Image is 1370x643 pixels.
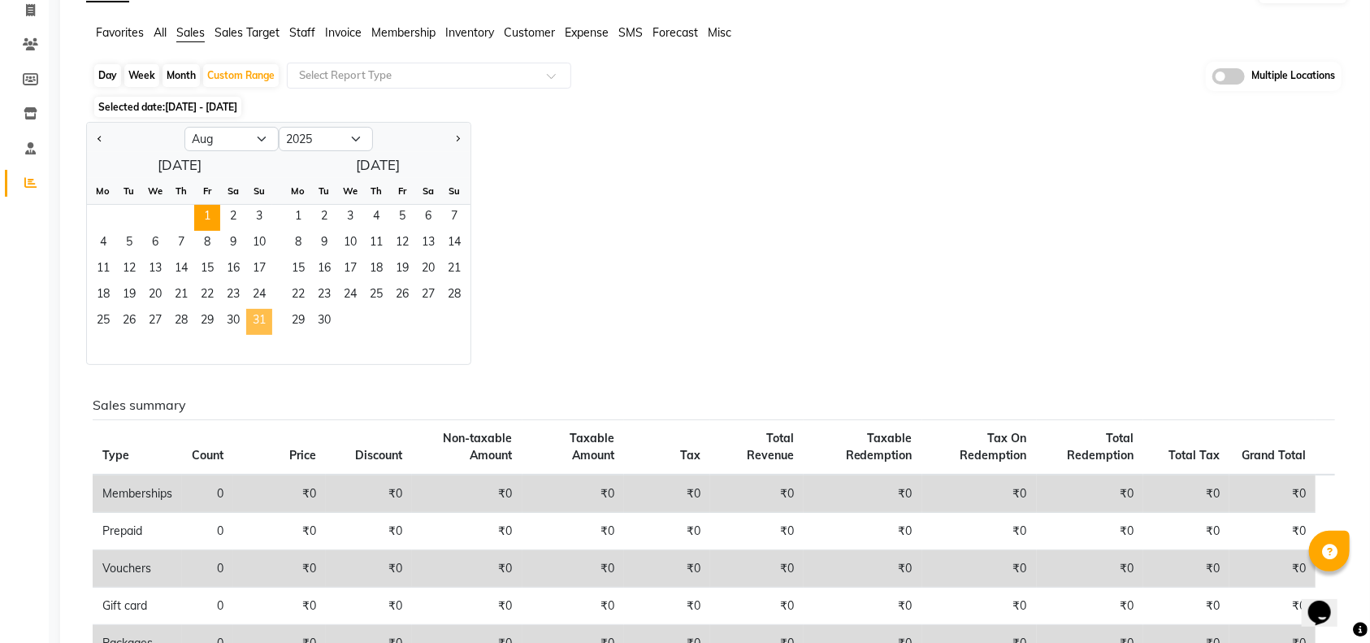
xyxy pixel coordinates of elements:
[326,588,412,625] td: ₹0
[192,448,223,463] span: Count
[922,513,1037,550] td: ₹0
[960,431,1027,463] span: Tax On Redemption
[220,205,246,231] div: Saturday, August 2, 2025
[142,178,168,204] div: We
[363,205,389,231] span: 4
[279,127,373,151] select: Select year
[415,205,441,231] div: Saturday, September 6, 2025
[415,178,441,204] div: Sa
[233,550,326,588] td: ₹0
[747,431,794,463] span: Total Revenue
[710,513,804,550] td: ₹0
[246,283,272,309] div: Sunday, August 24, 2025
[1037,550,1143,588] td: ₹0
[90,178,116,204] div: Mo
[445,25,494,40] span: Inventory
[325,25,362,40] span: Invoice
[220,283,246,309] span: 23
[182,513,233,550] td: 0
[1037,513,1143,550] td: ₹0
[289,25,315,40] span: Staff
[922,588,1037,625] td: ₹0
[804,513,921,550] td: ₹0
[565,25,609,40] span: Expense
[363,257,389,283] div: Thursday, September 18, 2025
[96,25,144,40] span: Favorites
[168,178,194,204] div: Th
[1302,578,1354,627] iframe: chat widget
[624,550,710,588] td: ₹0
[246,257,272,283] div: Sunday, August 17, 2025
[1242,448,1306,463] span: Grand Total
[1037,475,1143,513] td: ₹0
[116,283,142,309] div: Tuesday, August 19, 2025
[311,309,337,335] span: 30
[441,283,467,309] div: Sunday, September 28, 2025
[142,231,168,257] span: 6
[90,257,116,283] span: 11
[168,231,194,257] span: 7
[116,231,142,257] span: 5
[90,283,116,309] span: 18
[337,205,363,231] span: 3
[142,309,168,335] div: Wednesday, August 27, 2025
[624,513,710,550] td: ₹0
[93,475,182,513] td: Memberships
[285,178,311,204] div: Mo
[522,513,624,550] td: ₹0
[285,205,311,231] span: 1
[194,231,220,257] span: 8
[337,178,363,204] div: We
[182,475,233,513] td: 0
[311,283,337,309] div: Tuesday, September 23, 2025
[203,64,279,87] div: Custom Range
[846,431,913,463] span: Taxable Redemption
[412,588,522,625] td: ₹0
[311,178,337,204] div: Tu
[220,231,246,257] span: 9
[618,25,643,40] span: SMS
[194,231,220,257] div: Friday, August 8, 2025
[168,257,194,283] div: Thursday, August 14, 2025
[233,588,326,625] td: ₹0
[246,309,272,335] span: 31
[285,257,311,283] span: 15
[451,126,464,152] button: Next month
[624,475,710,513] td: ₹0
[142,231,168,257] div: Wednesday, August 6, 2025
[337,257,363,283] span: 17
[168,283,194,309] span: 21
[311,309,337,335] div: Tuesday, September 30, 2025
[116,309,142,335] span: 26
[389,231,415,257] div: Friday, September 12, 2025
[220,309,246,335] div: Saturday, August 30, 2025
[163,64,200,87] div: Month
[311,283,337,309] span: 23
[289,448,316,463] span: Price
[441,205,467,231] div: Sunday, September 7, 2025
[142,257,168,283] div: Wednesday, August 13, 2025
[168,283,194,309] div: Thursday, August 21, 2025
[90,231,116,257] span: 4
[710,550,804,588] td: ₹0
[246,205,272,231] span: 3
[389,283,415,309] div: Friday, September 26, 2025
[363,283,389,309] span: 25
[1143,588,1229,625] td: ₹0
[168,309,194,335] div: Thursday, August 28, 2025
[311,257,337,283] div: Tuesday, September 16, 2025
[1143,513,1229,550] td: ₹0
[363,283,389,309] div: Thursday, September 25, 2025
[337,231,363,257] span: 10
[246,283,272,309] span: 24
[220,178,246,204] div: Sa
[165,101,237,113] span: [DATE] - [DATE]
[142,283,168,309] span: 20
[415,231,441,257] span: 13
[311,205,337,231] div: Tuesday, September 2, 2025
[246,309,272,335] div: Sunday, August 31, 2025
[337,205,363,231] div: Wednesday, September 3, 2025
[93,550,182,588] td: Vouchers
[363,205,389,231] div: Thursday, September 4, 2025
[444,431,513,463] span: Non-taxable Amount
